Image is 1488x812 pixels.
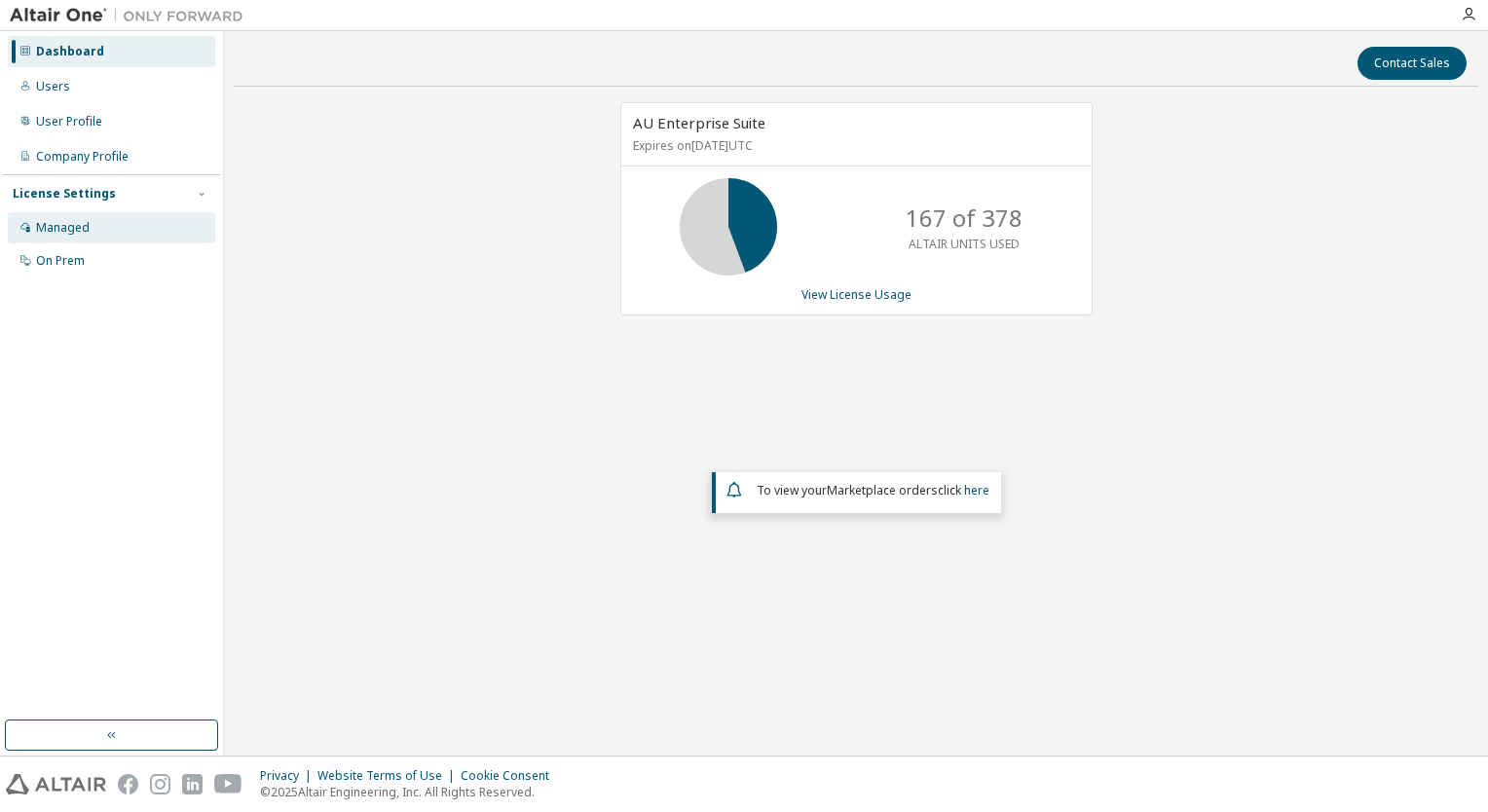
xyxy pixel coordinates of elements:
img: Altair One [10,6,253,25]
a: View License Usage [801,286,911,303]
span: To view your click [757,482,989,498]
a: here [964,482,989,498]
img: facebook.svg [118,774,138,794]
div: Managed [36,220,90,236]
div: Cookie Consent [461,768,561,784]
span: AU Enterprise Suite [633,113,765,132]
div: Dashboard [36,44,104,59]
img: altair_logo.svg [6,774,106,794]
div: On Prem [36,253,85,269]
div: User Profile [36,114,102,129]
div: Company Profile [36,149,129,165]
img: youtube.svg [214,774,242,794]
button: Contact Sales [1358,47,1467,80]
p: © 2025 Altair Engineering, Inc. All Rights Reserved. [260,784,561,800]
em: Marketplace orders [827,482,938,498]
div: Website Terms of Use [317,768,461,784]
div: Privacy [260,768,317,784]
img: linkedin.svg [182,774,203,794]
img: instagram.svg [150,774,170,794]
p: 167 of 378 [906,202,1023,235]
p: Expires on [DATE] UTC [633,137,1075,154]
div: License Settings [13,186,116,202]
p: ALTAIR UNITS USED [909,236,1020,252]
div: Users [36,79,70,94]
